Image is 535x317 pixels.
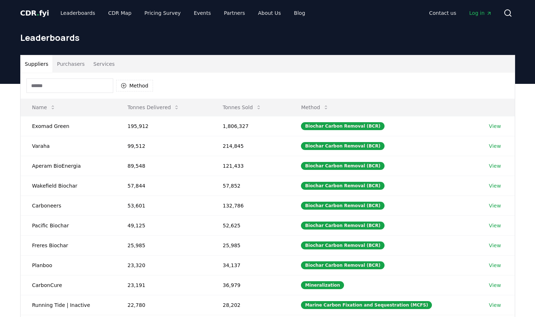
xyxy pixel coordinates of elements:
[301,162,384,170] div: Biochar Carbon Removal (BCR)
[21,156,116,176] td: Aperam BioEnergia
[116,196,211,215] td: 53,601
[217,100,267,115] button: Tonnes Sold
[21,275,116,295] td: CarbonCure
[116,215,211,235] td: 49,125
[21,255,116,275] td: Planboo
[188,7,217,20] a: Events
[489,222,501,229] a: View
[252,7,286,20] a: About Us
[211,275,290,295] td: 36,979
[489,301,501,309] a: View
[211,295,290,315] td: 28,202
[26,100,61,115] button: Name
[301,182,384,190] div: Biochar Carbon Removal (BCR)
[301,301,432,309] div: Marine Carbon Fixation and Sequestration (MCFS)
[52,55,89,73] button: Purchasers
[301,241,384,249] div: Biochar Carbon Removal (BCR)
[301,281,344,289] div: Mineralization
[20,8,49,18] a: CDR.fyi
[489,162,501,170] a: View
[301,122,384,130] div: Biochar Carbon Removal (BCR)
[211,176,290,196] td: 57,852
[423,7,462,20] a: Contact us
[116,255,211,275] td: 23,320
[211,215,290,235] td: 52,625
[489,242,501,249] a: View
[139,7,186,20] a: Pricing Survey
[116,156,211,176] td: 89,548
[211,136,290,156] td: 214,845
[489,182,501,189] a: View
[20,9,49,17] span: CDR fyi
[21,136,116,156] td: Varaha
[21,116,116,136] td: Exomad Green
[211,156,290,176] td: 121,433
[116,80,153,91] button: Method
[116,136,211,156] td: 99,512
[469,9,492,17] span: Log in
[463,7,497,20] a: Log in
[288,7,311,20] a: Blog
[211,196,290,215] td: 132,786
[489,123,501,130] a: View
[116,116,211,136] td: 195,912
[489,142,501,150] a: View
[116,295,211,315] td: 22,780
[301,142,384,150] div: Biochar Carbon Removal (BCR)
[21,55,53,73] button: Suppliers
[218,7,251,20] a: Partners
[489,282,501,289] a: View
[122,100,186,115] button: Tonnes Delivered
[301,261,384,269] div: Biochar Carbon Removal (BCR)
[211,235,290,255] td: 25,985
[489,202,501,209] a: View
[21,196,116,215] td: Carboneers
[301,222,384,230] div: Biochar Carbon Removal (BCR)
[21,215,116,235] td: Pacific Biochar
[295,100,335,115] button: Method
[21,176,116,196] td: Wakefield Biochar
[55,7,311,20] nav: Main
[211,116,290,136] td: 1,806,327
[37,9,39,17] span: .
[489,262,501,269] a: View
[21,295,116,315] td: Running Tide | Inactive
[116,275,211,295] td: 23,191
[116,176,211,196] td: 57,844
[211,255,290,275] td: 34,137
[89,55,119,73] button: Services
[21,235,116,255] td: Freres Biochar
[20,32,515,43] h1: Leaderboards
[423,7,497,20] nav: Main
[116,235,211,255] td: 25,985
[102,7,137,20] a: CDR Map
[301,202,384,210] div: Biochar Carbon Removal (BCR)
[55,7,101,20] a: Leaderboards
